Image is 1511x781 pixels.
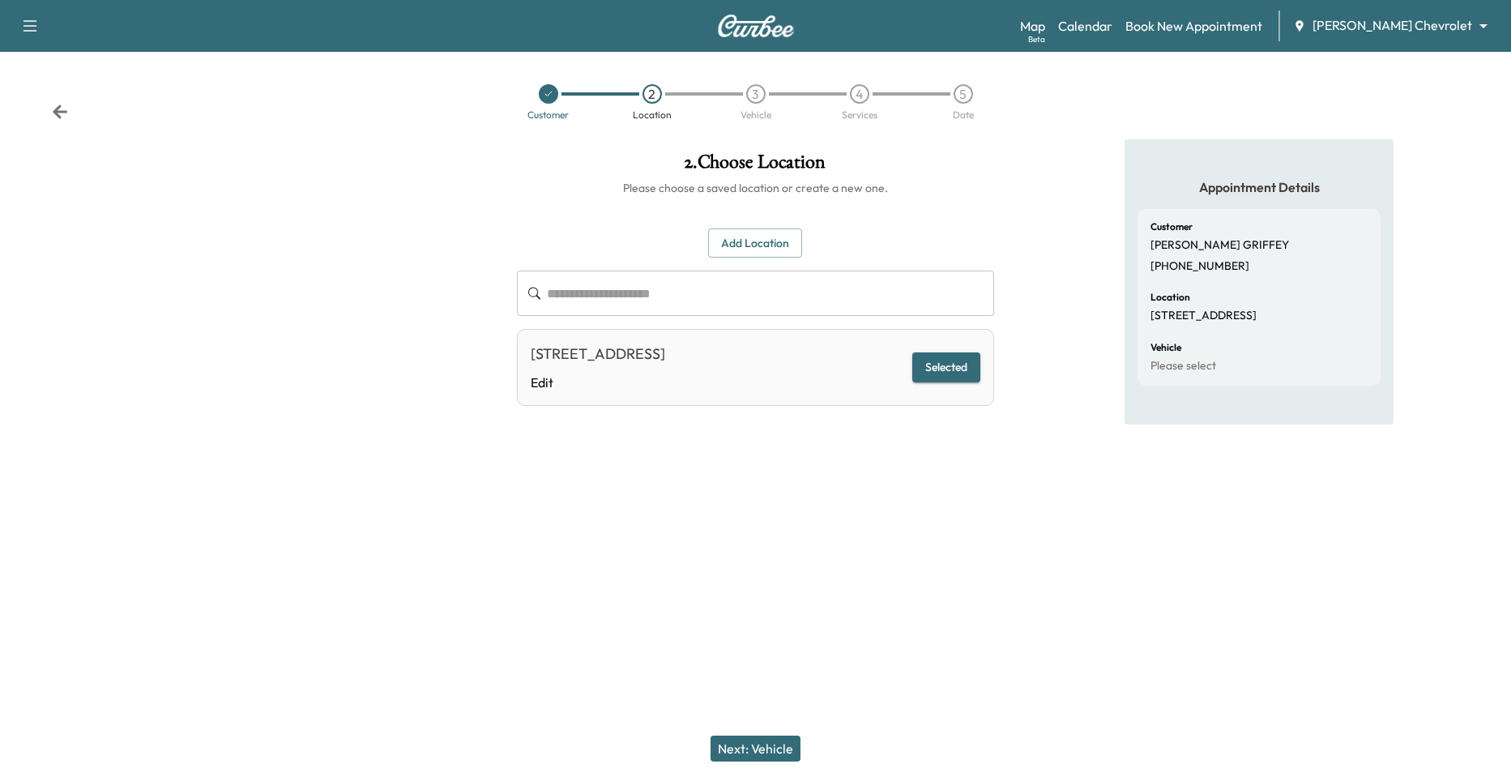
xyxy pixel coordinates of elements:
a: Edit [531,373,665,392]
p: [PERSON_NAME] GRIFFEY [1150,238,1289,253]
h6: Please choose a saved location or create a new one. [517,180,995,196]
h5: Appointment Details [1138,178,1381,196]
div: Beta [1028,33,1045,45]
h6: Customer [1150,222,1193,232]
div: 3 [746,84,766,104]
a: Book New Appointment [1125,16,1262,36]
h1: 2 . Choose Location [517,152,995,180]
h6: Location [1150,292,1190,302]
button: Selected [912,352,980,382]
img: Curbee Logo [717,15,795,37]
p: [PHONE_NUMBER] [1150,259,1249,274]
div: Vehicle [741,110,771,120]
div: Date [953,110,974,120]
a: Calendar [1058,16,1112,36]
p: [STREET_ADDRESS] [1150,309,1257,323]
div: 5 [954,84,973,104]
a: MapBeta [1020,16,1045,36]
button: Add Location [708,228,802,258]
div: Services [842,110,877,120]
div: Customer [527,110,569,120]
div: 2 [642,84,662,104]
button: Next: Vehicle [711,736,800,762]
div: 4 [850,84,869,104]
div: [STREET_ADDRESS] [531,343,665,365]
span: [PERSON_NAME] Chevrolet [1313,16,1472,35]
p: Please select [1150,359,1216,373]
div: Location [633,110,672,120]
div: Back [52,104,68,120]
h6: Vehicle [1150,343,1181,352]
